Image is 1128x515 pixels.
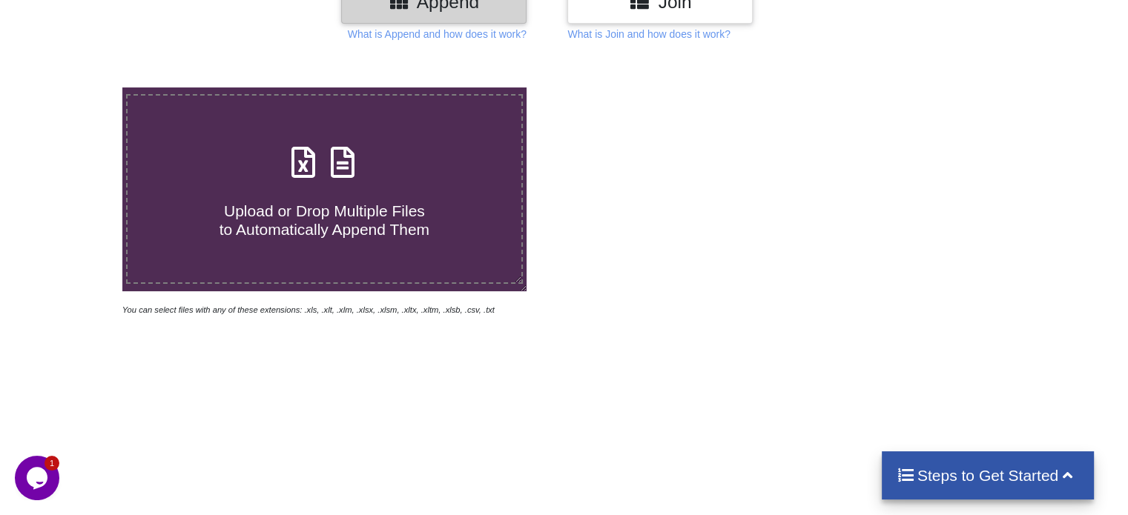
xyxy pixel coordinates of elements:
[220,202,429,238] span: Upload or Drop Multiple Files to Automatically Append Them
[15,456,62,500] iframe: chat widget
[122,305,495,314] i: You can select files with any of these extensions: .xls, .xlt, .xlm, .xlsx, .xlsm, .xltx, .xltm, ...
[348,27,527,41] p: What is Append and how does it work?
[567,27,730,41] p: What is Join and how does it work?
[897,466,1080,485] h4: Steps to Get Started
